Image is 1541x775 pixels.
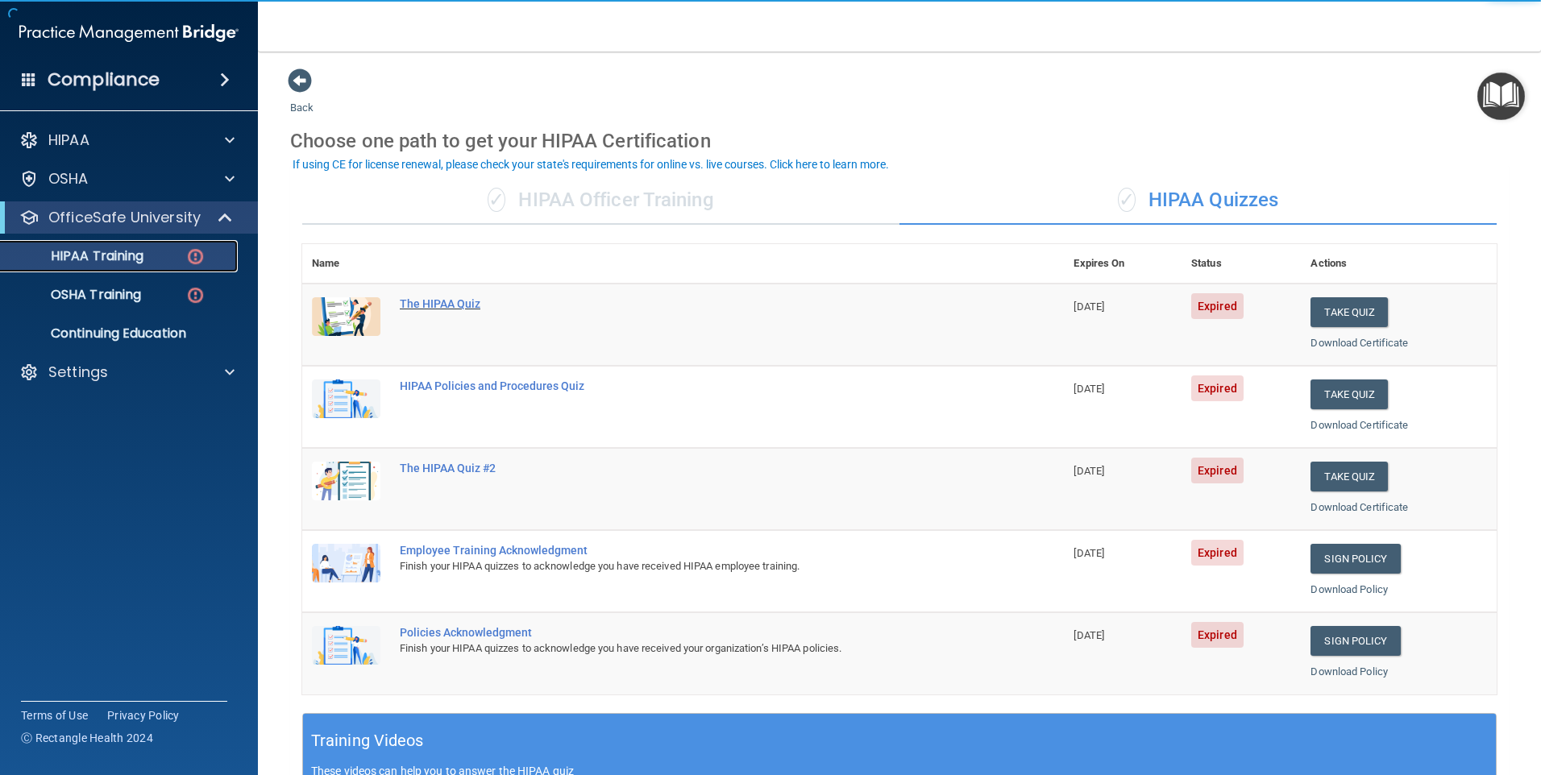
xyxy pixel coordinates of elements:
[10,287,141,303] p: OSHA Training
[1262,661,1522,725] iframe: Drift Widget Chat Controller
[19,363,235,382] a: Settings
[1310,501,1408,513] a: Download Certificate
[48,169,89,189] p: OSHA
[107,707,180,723] a: Privacy Policy
[1310,544,1400,574] a: Sign Policy
[19,169,235,189] a: OSHA
[1191,622,1244,648] span: Expired
[19,131,235,150] a: HIPAA
[1191,458,1244,483] span: Expired
[400,639,983,658] div: Finish your HIPAA quizzes to acknowledge you have received your organization’s HIPAA policies.
[1310,379,1388,409] button: Take Quiz
[400,626,983,639] div: Policies Acknowledgment
[10,248,143,264] p: HIPAA Training
[185,285,206,305] img: danger-circle.6113f641.png
[400,297,983,310] div: The HIPAA Quiz
[290,118,1509,164] div: Choose one path to get your HIPAA Certification
[1074,383,1104,395] span: [DATE]
[21,707,88,723] a: Terms of Use
[400,544,983,557] div: Employee Training Acknowledgment
[488,188,505,212] span: ✓
[1310,583,1388,595] a: Download Policy
[1074,465,1104,477] span: [DATE]
[311,727,424,755] h5: Training Videos
[1310,419,1408,431] a: Download Certificate
[1191,540,1244,566] span: Expired
[10,325,231,342] p: Continuing Education
[290,156,891,172] button: If using CE for license renewal, please check your state's requirements for online vs. live cours...
[48,363,108,382] p: Settings
[19,17,239,49] img: PMB logo
[1074,300,1104,313] span: [DATE]
[1118,188,1136,212] span: ✓
[48,68,160,91] h4: Compliance
[1182,244,1301,284] th: Status
[293,159,889,170] div: If using CE for license renewal, please check your state's requirements for online vs. live cours...
[400,379,983,392] div: HIPAA Policies and Procedures Quiz
[1064,244,1182,284] th: Expires On
[1301,244,1497,284] th: Actions
[185,247,206,267] img: danger-circle.6113f641.png
[1310,626,1400,656] a: Sign Policy
[1191,375,1244,401] span: Expired
[1074,547,1104,559] span: [DATE]
[290,82,314,114] a: Back
[1310,337,1408,349] a: Download Certificate
[400,557,983,576] div: Finish your HIPAA quizzes to acknowledge you have received HIPAA employee training.
[302,176,899,225] div: HIPAA Officer Training
[400,462,983,475] div: The HIPAA Quiz #2
[1310,462,1388,491] button: Take Quiz
[1310,297,1388,327] button: Take Quiz
[1191,293,1244,319] span: Expired
[19,208,234,227] a: OfficeSafe University
[48,131,89,150] p: HIPAA
[48,208,201,227] p: OfficeSafe University
[302,244,390,284] th: Name
[1074,629,1104,641] span: [DATE]
[1477,73,1525,120] button: Open Resource Center
[899,176,1497,225] div: HIPAA Quizzes
[21,730,153,746] span: Ⓒ Rectangle Health 2024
